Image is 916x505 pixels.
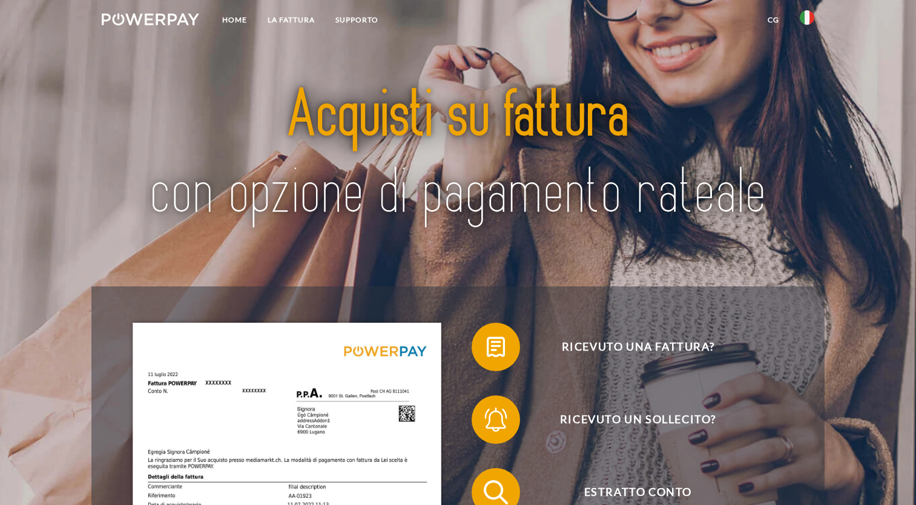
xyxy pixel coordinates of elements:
a: CG [757,9,789,31]
span: Ricevuto un sollecito? [490,395,786,444]
img: it [800,10,814,25]
a: LA FATTURA [257,9,325,31]
img: qb_bell.svg [481,404,511,435]
a: Home [212,9,257,31]
img: title-powerpay_it.svg [137,50,779,260]
img: logo-powerpay-white.svg [102,13,199,25]
a: Supporto [325,9,389,31]
button: Ricevuto un sollecito? [472,395,786,444]
button: Ricevuto una fattura? [472,323,786,371]
span: Ricevuto una fattura? [490,323,786,371]
img: qb_bill.svg [481,332,511,362]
